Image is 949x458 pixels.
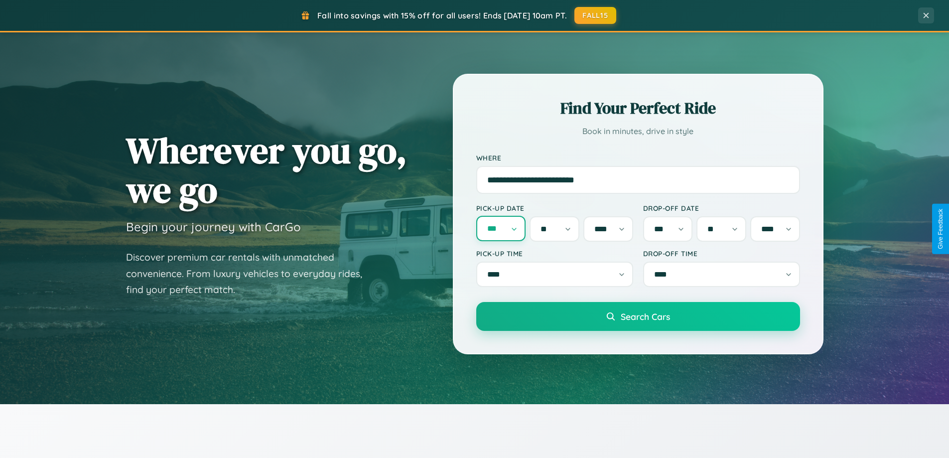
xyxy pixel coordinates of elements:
[643,204,800,212] label: Drop-off Date
[476,153,800,162] label: Where
[621,311,670,322] span: Search Cars
[643,249,800,258] label: Drop-off Time
[126,131,407,209] h1: Wherever you go, we go
[476,302,800,331] button: Search Cars
[476,124,800,139] p: Book in minutes, drive in style
[574,7,616,24] button: FALL15
[937,209,944,249] div: Give Feedback
[476,97,800,119] h2: Find Your Perfect Ride
[476,249,633,258] label: Pick-up Time
[126,219,301,234] h3: Begin your journey with CarGo
[126,249,375,298] p: Discover premium car rentals with unmatched convenience. From luxury vehicles to everyday rides, ...
[476,204,633,212] label: Pick-up Date
[317,10,567,20] span: Fall into savings with 15% off for all users! Ends [DATE] 10am PT.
